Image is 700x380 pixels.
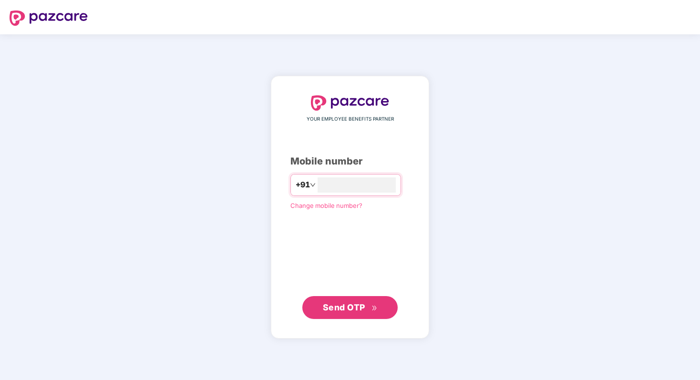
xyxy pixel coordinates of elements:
[323,302,365,312] span: Send OTP
[371,305,378,311] span: double-right
[290,154,410,169] div: Mobile number
[290,202,362,209] a: Change mobile number?
[310,182,316,188] span: down
[307,115,394,123] span: YOUR EMPLOYEE BENEFITS PARTNER
[302,296,398,319] button: Send OTPdouble-right
[296,179,310,191] span: +91
[311,95,389,111] img: logo
[10,10,88,26] img: logo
